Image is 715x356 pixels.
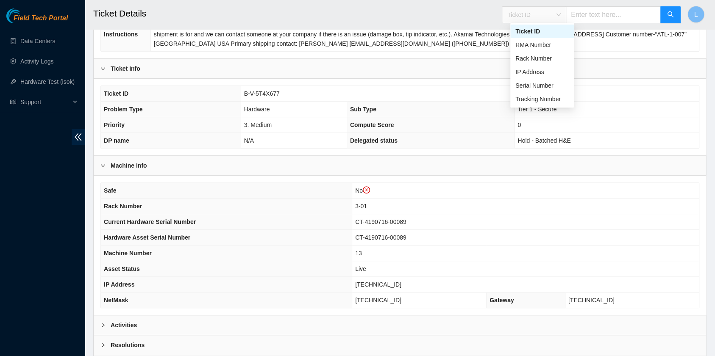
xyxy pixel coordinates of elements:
span: Safe [104,187,117,194]
div: RMA Number [510,38,574,52]
div: Rack Number [510,52,574,65]
span: B-V-5T4X677 [244,90,280,97]
div: IP Address [515,67,569,77]
b: Activities [111,320,137,330]
b: Ticket Info [111,64,140,73]
span: CT-4190716-00089 [355,218,406,225]
a: Data Centers [20,38,55,44]
a: Activity Logs [20,58,54,65]
span: Ticket ID [104,90,128,97]
div: Tracking Number [515,94,569,104]
div: Ticket ID [515,27,569,36]
span: right [100,323,106,328]
span: Rack Number [104,203,142,210]
span: 0 [517,121,521,128]
span: 3-01 [355,203,367,210]
span: [TECHNICAL_ID] [568,297,615,304]
span: [TECHNICAL_ID] [355,297,401,304]
div: Machine Info [94,156,706,175]
input: Enter text here... [566,6,661,23]
span: 13 [355,250,362,257]
div: Resolutions [94,335,706,355]
span: Hardware [244,106,270,113]
span: close-circle [363,186,370,194]
a: Akamai TechnologiesField Tech Portal [6,15,68,26]
div: Serial Number [510,79,574,92]
span: Gateway [490,297,514,304]
div: IP Address [510,65,574,79]
div: Ticket Info [94,59,706,78]
span: Problem Type [104,106,143,113]
span: Priority [104,121,125,128]
span: NetMask [104,297,128,304]
button: search [660,6,681,23]
span: Current Hardware Serial Number [104,218,196,225]
span: 3. Medium [244,121,272,128]
span: Delegated status [350,137,398,144]
span: Hardware Asset Serial Number [104,234,190,241]
span: Live [355,265,366,272]
span: Sub Type [350,106,376,113]
span: Support [20,94,70,110]
span: N/A [244,137,254,144]
span: L [694,9,698,20]
span: Field Tech Portal [14,14,68,22]
span: IP Address [104,281,134,288]
span: Compute Score [350,121,394,128]
span: [TECHNICAL_ID] [355,281,401,288]
span: right [100,342,106,348]
span: right [100,66,106,71]
img: Akamai Technologies [6,8,43,23]
div: Tracking Number [510,92,574,106]
span: double-left [72,129,85,145]
div: Serial Number [515,81,569,90]
button: L [687,6,704,23]
span: search [667,11,674,19]
span: Asset Status [104,265,140,272]
span: Hold - Batched H&E [517,137,570,144]
div: Activities [94,315,706,335]
div: RMA Number [515,40,569,50]
span: Tier 1 - Secure [517,106,556,113]
b: Machine Info [111,161,147,170]
b: Resolutions [111,340,145,350]
span: No [355,187,370,194]
span: read [10,99,16,105]
span: Machine Number [104,250,152,257]
span: Ticket ID [507,8,561,21]
div: Ticket ID [510,25,574,38]
a: Hardware Test (isok) [20,78,75,85]
span: DP name [104,137,129,144]
span: CT-4190716-00089 [355,234,406,241]
div: Rack Number [515,54,569,63]
span: right [100,163,106,168]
